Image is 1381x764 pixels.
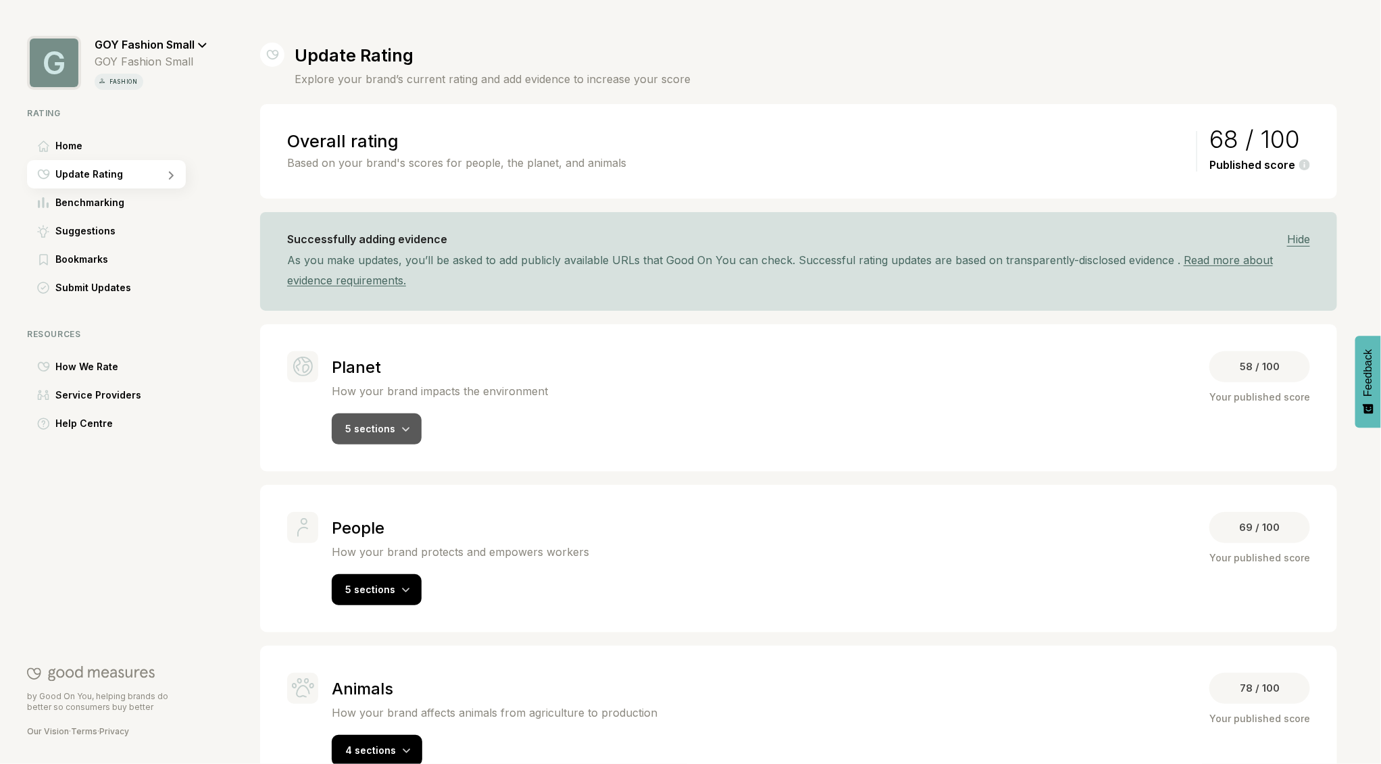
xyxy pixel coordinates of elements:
[287,250,1310,290] div: As you make updates, you’ll be asked to add publicly available URLs that Good On You can check. S...
[332,545,589,559] p: How your brand protects and empowers workers
[1209,673,1310,704] div: 78 / 100
[55,251,108,268] span: Bookmarks
[1209,512,1310,543] div: 69 / 100
[39,254,48,265] img: Bookmarks
[287,233,447,246] h3: Successfully adding evidence
[1209,159,1310,172] div: Published score
[37,225,49,238] img: Suggestions
[266,43,279,67] img: Update Rating
[71,726,97,736] a: Terms
[27,132,207,160] a: HomeHome
[37,282,49,294] img: Submit Updates
[37,169,50,180] img: Update Rating
[27,274,207,302] a: Submit UpdatesSubmit Updates
[345,744,396,756] span: 4 sections
[107,76,141,87] p: fashion
[27,409,207,438] a: Help CentreHelp Centre
[345,423,395,434] span: 5 sections
[95,55,207,68] div: GOY Fashion Small
[27,160,207,188] a: Update RatingUpdate Rating
[27,665,155,682] img: Good On You
[1209,389,1310,405] div: Your published score
[27,353,207,381] a: How We RateHow We Rate
[1209,550,1310,566] div: Your published score
[38,197,49,208] img: Benchmarking
[27,381,207,409] a: Service ProvidersService Providers
[332,518,589,538] h2: People
[1209,351,1310,382] div: 58 / 100
[97,76,107,86] img: vertical icon
[287,253,1273,287] a: Read more about evidence requirements.
[1209,131,1310,147] div: 68 / 100
[27,108,207,118] div: Rating
[55,195,124,211] span: Benchmarking
[27,726,186,737] div: · ·
[332,357,548,377] h2: Planet
[332,384,548,398] p: How your brand impacts the environment
[38,141,49,152] img: Home
[1362,349,1374,397] span: Feedback
[332,706,657,719] p: How your brand affects animals from agriculture to production
[27,726,69,736] a: Our Vision
[27,188,207,217] a: BenchmarkingBenchmarking
[37,417,50,430] img: Help Centre
[27,217,207,245] a: SuggestionsSuggestions
[55,387,141,403] span: Service Providers
[1355,336,1381,428] button: Feedback - Show survey
[27,245,207,274] a: BookmarksBookmarks
[1322,705,1367,750] iframe: Website support platform help button
[1287,232,1310,247] span: Hide
[55,415,113,432] span: Help Centre
[297,518,309,537] img: People
[55,280,131,296] span: Submit Updates
[55,359,118,375] span: How We Rate
[55,223,116,239] span: Suggestions
[1209,711,1310,727] div: Your published score
[345,584,395,595] span: 5 sections
[287,155,1190,171] p: Based on your brand's scores for people, the planet, and animals
[287,131,1190,151] h2: Overall rating
[332,679,657,698] h2: Animals
[27,329,207,339] div: Resources
[37,361,50,372] img: How We Rate
[55,138,82,154] span: Home
[95,38,195,51] span: GOY Fashion Small
[295,45,690,66] h1: Update Rating
[99,726,129,736] a: Privacy
[293,357,313,376] img: Planet
[292,678,314,698] img: Animals
[55,166,123,182] span: Update Rating
[295,71,690,87] h4: Explore your brand’s current rating and add evidence to increase your score
[37,390,49,401] img: Service Providers
[27,691,186,713] p: by Good On You, helping brands do better so consumers buy better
